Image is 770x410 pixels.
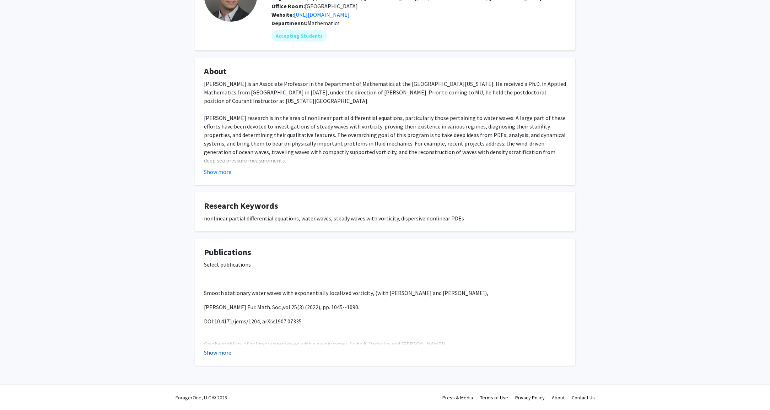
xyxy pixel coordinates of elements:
[442,394,473,401] a: Press & Media
[294,11,350,18] a: Opens in a new tab
[204,348,231,357] button: Show more
[5,378,30,405] iframe: Chat
[204,80,566,199] div: [PERSON_NAME] is an Associate Professor in the Department of Mathematics at the [GEOGRAPHIC_DATA]...
[515,394,545,401] a: Privacy Policy
[204,247,566,258] h4: Publications
[307,20,340,27] span: Mathematics
[204,66,566,77] h4: About
[204,214,566,223] div: nonlinear partial differential equations, water waves, steady waves with vorticity, dispersive no...
[271,30,327,42] mat-chip: Accepting Students
[204,304,359,311] span: [PERSON_NAME] Eur. Math. Soc.,vol 25(3) (2022), pp. 1045--1090.
[204,260,566,269] p: Select publications
[204,340,566,348] p: On the stability of solitary water waves with a point vortex, (with K. Varholm and [PERSON_NAME]),
[204,201,566,211] h4: Research Keywords
[271,2,305,10] b: Office Room:
[271,20,307,27] b: Departments:
[271,2,358,10] span: [GEOGRAPHIC_DATA]
[572,394,595,401] a: Contact Us
[552,394,565,401] a: About
[271,11,294,18] b: Website:
[204,289,566,297] p: Smooth stationary water waves with exponentially localized vorticity, (with [PERSON_NAME] and [PE...
[204,317,566,326] p: DOI:10.4171/jems/1204, arXiv:1907.07335.
[480,394,508,401] a: Terms of Use
[204,168,231,176] button: Show more
[176,385,227,410] div: ForagerOne, LLC © 2025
